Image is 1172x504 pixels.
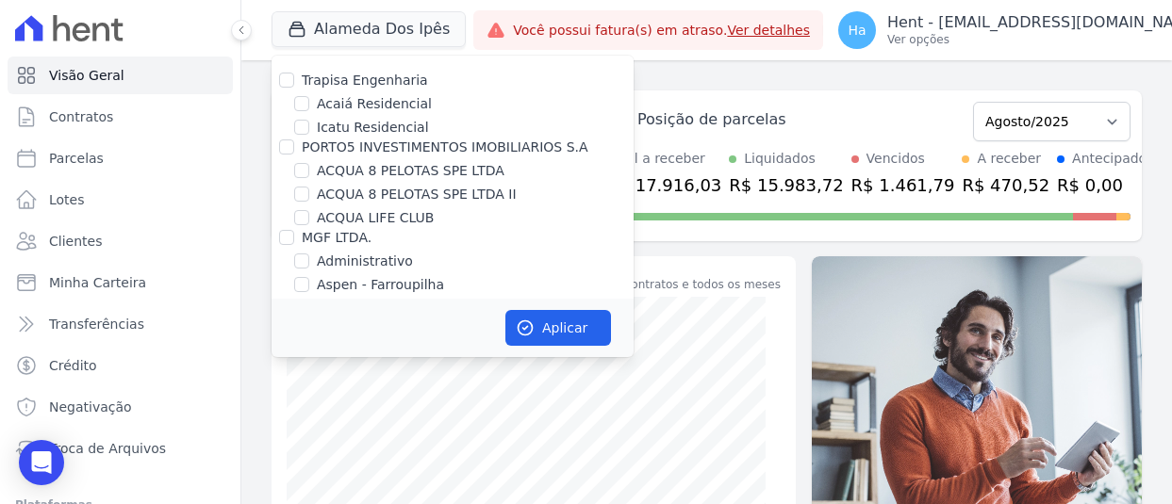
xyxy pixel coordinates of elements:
[513,21,810,41] span: Você possui fatura(s) em atraso.
[867,149,925,169] div: Vencidos
[744,149,816,169] div: Liquidados
[8,347,233,384] a: Crédito
[8,264,233,301] a: Minha Carteira
[8,305,233,343] a: Transferências
[851,172,955,198] div: R$ 1.461,79
[317,275,444,295] label: Aspen - Farroupilha
[302,230,371,245] label: MGF LTDA.
[607,172,721,198] div: R$ 17.916,03
[727,23,810,38] a: Ver detalhes
[8,388,233,426] a: Negativação
[848,24,866,37] span: Ha
[49,315,144,333] span: Transferências
[49,273,146,292] span: Minha Carteira
[492,276,781,293] div: Considerando todos os contratos e todos os meses
[8,222,233,260] a: Clientes
[962,172,1049,198] div: R$ 470,52
[49,190,85,209] span: Lotes
[49,149,104,168] span: Parcelas
[317,252,413,271] label: Administrativo
[49,66,124,85] span: Visão Geral
[1057,172,1147,198] div: R$ 0,00
[607,149,721,169] div: Total a receber
[49,107,113,126] span: Contratos
[19,440,64,485] div: Open Intercom Messenger
[8,181,233,219] a: Lotes
[49,398,132,416] span: Negativação
[8,98,233,136] a: Contratos
[977,149,1041,169] div: A receber
[49,356,97,375] span: Crédito
[637,108,786,131] div: Posição de parcelas
[8,57,233,94] a: Visão Geral
[729,172,843,198] div: R$ 15.983,72
[505,310,611,346] button: Aplicar
[317,185,517,204] label: ACQUA 8 PELOTAS SPE LTDA II
[1072,149,1147,169] div: Antecipado
[302,139,588,154] label: PORTO5 INVESTIMENTOS IMOBILIARIOS S.A
[317,118,429,138] label: Icatu Residencial
[49,232,102,251] span: Clientes
[8,139,233,177] a: Parcelas
[8,430,233,467] a: Troca de Arquivos
[302,73,428,88] label: Trapisa Engenharia
[317,161,504,181] label: ACQUA 8 PELOTAS SPE LTDA
[317,208,434,228] label: ACQUA LIFE CLUB
[49,439,166,458] span: Troca de Arquivos
[317,94,432,114] label: Acaiá Residencial
[272,11,466,47] button: Alameda Dos Ipês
